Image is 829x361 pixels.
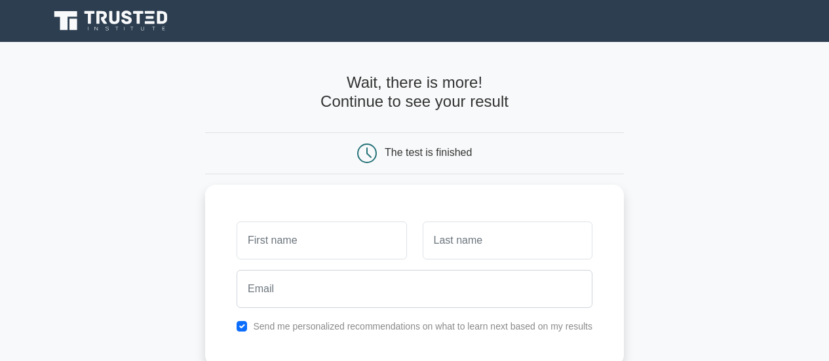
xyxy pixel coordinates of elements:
[205,73,624,111] h4: Wait, there is more! Continue to see your result
[253,321,592,332] label: Send me personalized recommendations on what to learn next based on my results
[423,221,592,259] input: Last name
[237,221,406,259] input: First name
[385,147,472,158] div: The test is finished
[237,270,592,308] input: Email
